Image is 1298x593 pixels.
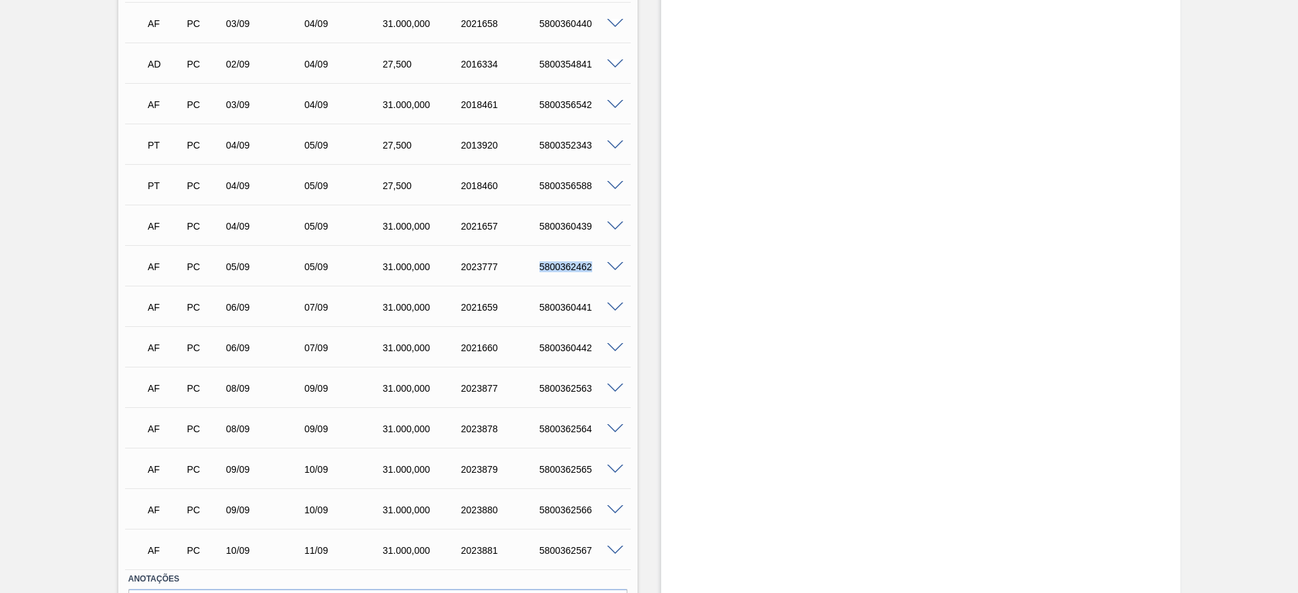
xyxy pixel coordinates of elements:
[536,545,624,556] div: 5800362567
[301,505,389,515] div: 10/09/2025
[536,140,624,151] div: 5800352343
[183,18,224,29] div: Pedido de Compra
[222,261,310,272] div: 05/09/2025
[458,140,546,151] div: 2013920
[222,342,310,353] div: 06/09/2025
[301,261,389,272] div: 05/09/2025
[536,423,624,434] div: 5800362564
[183,505,224,515] div: Pedido de Compra
[148,383,182,394] p: AF
[145,373,185,403] div: Aguardando Faturamento
[148,180,182,191] p: PT
[183,140,224,151] div: Pedido de Compra
[301,221,389,232] div: 05/09/2025
[536,221,624,232] div: 5800360439
[458,261,546,272] div: 2023777
[301,383,389,394] div: 09/09/2025
[536,59,624,70] div: 5800354841
[458,383,546,394] div: 2023877
[222,140,310,151] div: 04/09/2025
[145,252,185,282] div: Aguardando Faturamento
[379,18,467,29] div: 31.000,000
[379,423,467,434] div: 31.000,000
[301,18,389,29] div: 04/09/2025
[379,261,467,272] div: 31.000,000
[536,261,624,272] div: 5800362462
[536,18,624,29] div: 5800360440
[536,505,624,515] div: 5800362566
[183,261,224,272] div: Pedido de Compra
[222,180,310,191] div: 04/09/2025
[148,423,182,434] p: AF
[148,140,182,151] p: PT
[145,9,185,38] div: Aguardando Faturamento
[458,59,546,70] div: 2016334
[145,536,185,565] div: Aguardando Faturamento
[458,221,546,232] div: 2021657
[148,545,182,556] p: AF
[301,423,389,434] div: 09/09/2025
[148,99,182,110] p: AF
[301,302,389,313] div: 07/09/2025
[536,342,624,353] div: 5800360442
[148,342,182,353] p: AF
[301,464,389,475] div: 10/09/2025
[128,569,627,589] label: Anotações
[183,423,224,434] div: Pedido de Compra
[148,221,182,232] p: AF
[145,495,185,525] div: Aguardando Faturamento
[301,99,389,110] div: 04/09/2025
[379,545,467,556] div: 31.000,000
[379,59,467,70] div: 27,500
[222,464,310,475] div: 09/09/2025
[379,140,467,151] div: 27,500
[183,342,224,353] div: Pedido de Compra
[145,414,185,444] div: Aguardando Faturamento
[145,171,185,201] div: Pedido em Trânsito
[148,261,182,272] p: AF
[379,505,467,515] div: 31.000,000
[379,221,467,232] div: 31.000,000
[222,383,310,394] div: 08/09/2025
[183,221,224,232] div: Pedido de Compra
[458,423,546,434] div: 2023878
[458,545,546,556] div: 2023881
[301,59,389,70] div: 04/09/2025
[183,99,224,110] div: Pedido de Compra
[536,302,624,313] div: 5800360441
[379,383,467,394] div: 31.000,000
[222,505,310,515] div: 09/09/2025
[301,140,389,151] div: 05/09/2025
[145,455,185,484] div: Aguardando Faturamento
[222,545,310,556] div: 10/09/2025
[183,464,224,475] div: Pedido de Compra
[536,383,624,394] div: 5800362563
[222,18,310,29] div: 03/09/2025
[458,302,546,313] div: 2021659
[183,59,224,70] div: Pedido de Compra
[301,545,389,556] div: 11/09/2025
[458,180,546,191] div: 2018460
[145,130,185,160] div: Pedido em Trânsito
[145,292,185,322] div: Aguardando Faturamento
[458,464,546,475] div: 2023879
[379,99,467,110] div: 31.000,000
[458,99,546,110] div: 2018461
[536,99,624,110] div: 5800356542
[222,302,310,313] div: 06/09/2025
[148,505,182,515] p: AF
[379,464,467,475] div: 31.000,000
[379,302,467,313] div: 31.000,000
[148,59,182,70] p: AD
[458,18,546,29] div: 2021658
[536,180,624,191] div: 5800356588
[145,333,185,363] div: Aguardando Faturamento
[183,383,224,394] div: Pedido de Compra
[222,221,310,232] div: 04/09/2025
[145,90,185,120] div: Aguardando Faturamento
[458,342,546,353] div: 2021660
[148,464,182,475] p: AF
[183,302,224,313] div: Pedido de Compra
[458,505,546,515] div: 2023880
[222,59,310,70] div: 02/09/2025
